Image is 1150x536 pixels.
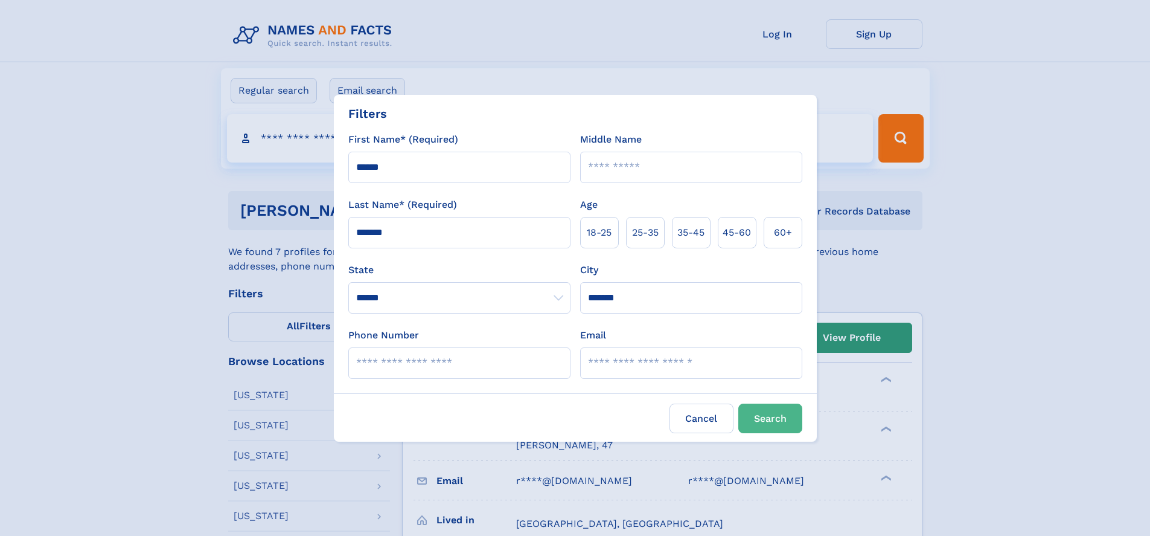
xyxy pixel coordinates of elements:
label: Cancel [669,404,733,433]
label: Phone Number [348,328,419,343]
div: Filters [348,105,387,123]
span: 18‑25 [587,225,612,240]
label: State [348,263,570,277]
label: City [580,263,598,277]
label: Middle Name [580,132,642,147]
span: 35‑45 [677,225,704,240]
label: Email [580,328,606,343]
span: 25‑35 [632,225,659,240]
label: Last Name* (Required) [348,198,457,212]
label: First Name* (Required) [348,132,458,147]
label: Age [580,198,598,212]
span: 45‑60 [723,225,751,240]
button: Search [738,404,802,433]
span: 60+ [774,225,792,240]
